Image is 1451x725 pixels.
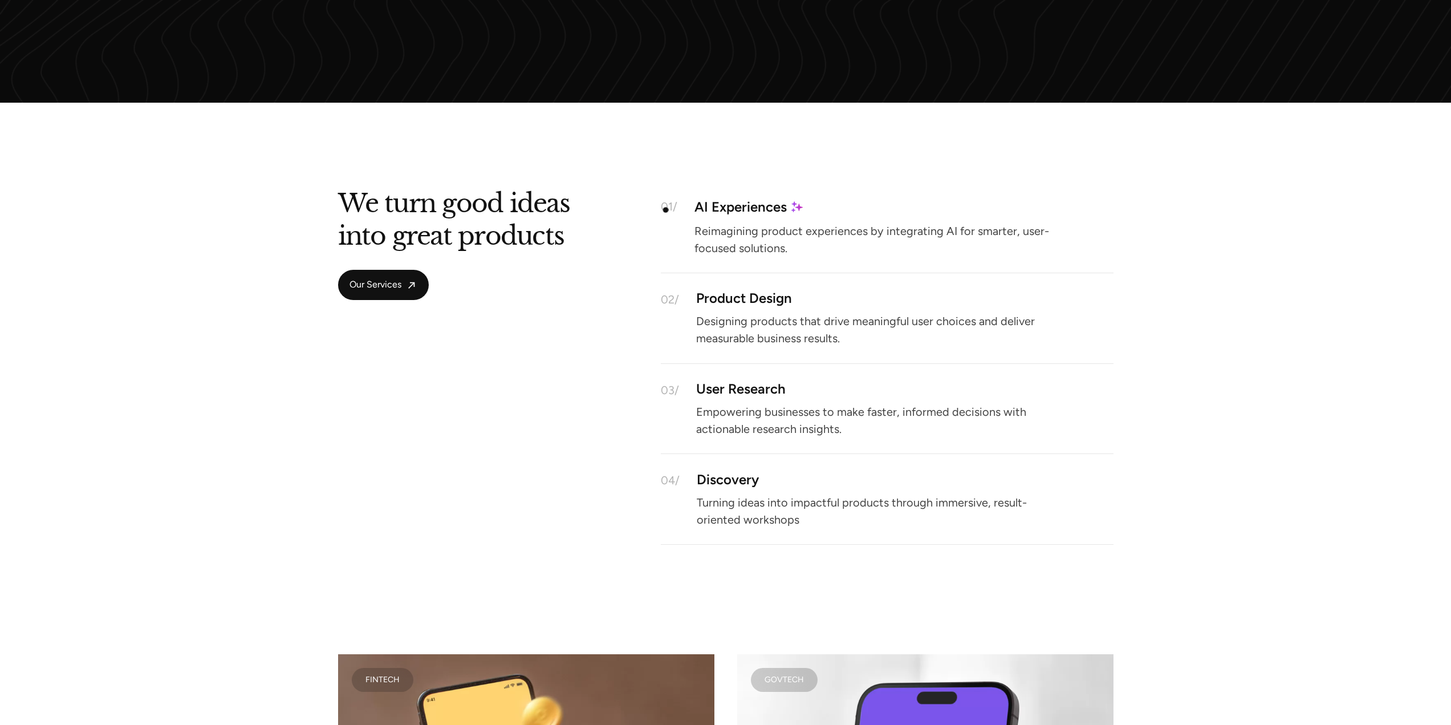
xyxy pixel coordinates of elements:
div: AI Experiences [694,202,787,212]
span: Our Services [349,279,401,291]
p: Designing products that drive meaningful user choices and deliver measurable business results. [696,317,1067,342]
div: 01/ [661,201,677,212]
div: 03/ [661,384,679,396]
div: User Research [696,384,786,394]
h2: We turn good ideas into great products [338,194,570,252]
p: Turning ideas into impactful products through immersive, result-oriented workshops [697,498,1067,523]
div: 04/ [661,475,680,486]
p: Empowering businesses to make faster, informed decisions with actionable research insights. [696,408,1067,433]
div: Govtech [765,677,804,683]
p: Reimagining product experiences by integrating AI for smarter, user-focused solutions. [694,226,1065,252]
div: Discovery [697,475,759,484]
div: Product Design [696,294,792,303]
div: FINTECH [365,677,400,683]
div: 02/ [661,294,679,305]
a: Our Services [338,270,429,300]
